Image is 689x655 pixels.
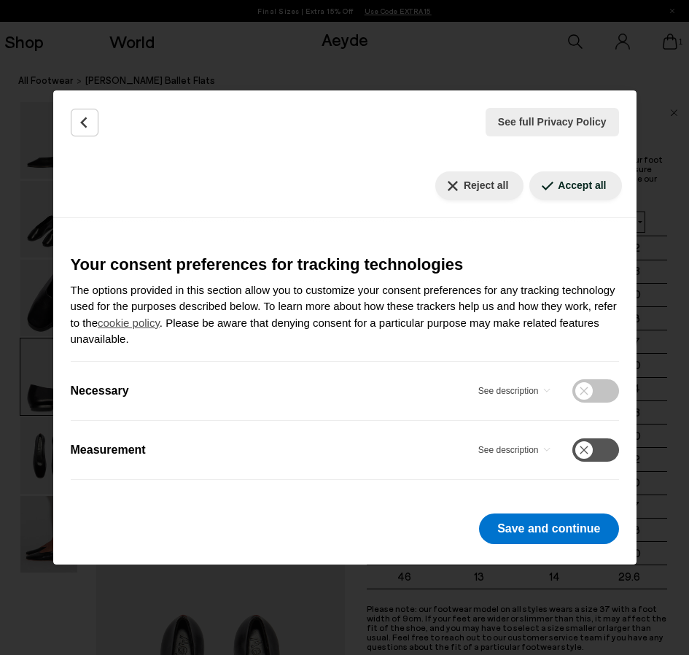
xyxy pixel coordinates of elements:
button: Save and continue [479,513,618,544]
button: Necessary - See description [478,379,555,403]
h3: Your consent preferences for tracking technologies [71,252,619,276]
button: Accept all [529,171,621,200]
a: cookie policy - link opens in a new tab [98,317,160,329]
button: Back [71,109,98,136]
button: Measurement - See description [478,438,555,462]
label: Necessary [71,382,129,400]
p: The options provided in this section allow you to customize your consent preferences for any trac... [71,282,619,348]
span: See full Privacy Policy [498,115,607,130]
label: Measurement [71,441,146,459]
button: See full Privacy Policy [486,108,619,136]
button: Reject all [435,171,523,200]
